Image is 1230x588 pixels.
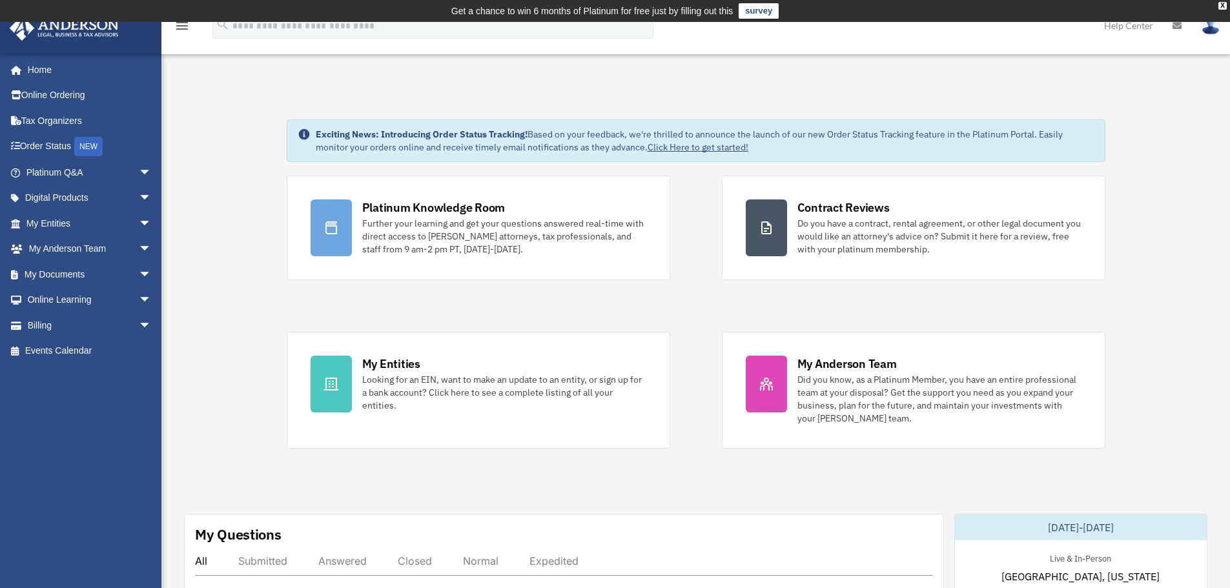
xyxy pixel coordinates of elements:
[139,236,165,263] span: arrow_drop_down
[451,3,733,19] div: Get a chance to win 6 months of Platinum for free just by filling out this
[1001,569,1160,584] span: [GEOGRAPHIC_DATA], [US_STATE]
[9,312,171,338] a: Billingarrow_drop_down
[797,217,1081,256] div: Do you have a contract, rental agreement, or other legal document you would like an attorney's ad...
[195,554,207,567] div: All
[318,554,367,567] div: Answered
[139,312,165,339] span: arrow_drop_down
[9,287,171,313] a: Online Learningarrow_drop_down
[139,261,165,288] span: arrow_drop_down
[216,17,230,32] i: search
[316,128,528,140] strong: Exciting News: Introducing Order Status Tracking!
[9,236,171,262] a: My Anderson Teamarrow_drop_down
[174,23,190,34] a: menu
[362,356,420,372] div: My Entities
[139,287,165,314] span: arrow_drop_down
[722,176,1105,280] a: Contract Reviews Do you have a contract, rental agreement, or other legal document you would like...
[739,3,779,19] a: survey
[238,554,287,567] div: Submitted
[398,554,432,567] div: Closed
[463,554,498,567] div: Normal
[9,108,171,134] a: Tax Organizers
[195,525,282,544] div: My Questions
[955,514,1207,540] div: [DATE]-[DATE]
[1040,551,1122,564] div: Live & In-Person
[9,338,171,364] a: Events Calendar
[139,185,165,212] span: arrow_drop_down
[797,356,897,372] div: My Anderson Team
[529,554,579,567] div: Expedited
[6,15,123,41] img: Anderson Advisors Platinum Portal
[9,134,171,160] a: Order StatusNEW
[139,159,165,186] span: arrow_drop_down
[362,373,646,412] div: Looking for an EIN, want to make an update to an entity, or sign up for a bank account? Click her...
[9,185,171,211] a: Digital Productsarrow_drop_down
[9,261,171,287] a: My Documentsarrow_drop_down
[74,137,103,156] div: NEW
[362,199,506,216] div: Platinum Knowledge Room
[722,332,1105,449] a: My Anderson Team Did you know, as a Platinum Member, you have an entire professional team at your...
[174,18,190,34] i: menu
[797,199,890,216] div: Contract Reviews
[9,83,171,108] a: Online Ordering
[797,373,1081,425] div: Did you know, as a Platinum Member, you have an entire professional team at your disposal? Get th...
[139,210,165,237] span: arrow_drop_down
[287,332,670,449] a: My Entities Looking for an EIN, want to make an update to an entity, or sign up for a bank accoun...
[362,217,646,256] div: Further your learning and get your questions answered real-time with direct access to [PERSON_NAM...
[9,57,165,83] a: Home
[9,159,171,185] a: Platinum Q&Aarrow_drop_down
[316,128,1094,154] div: Based on your feedback, we're thrilled to announce the launch of our new Order Status Tracking fe...
[648,141,748,153] a: Click Here to get started!
[9,210,171,236] a: My Entitiesarrow_drop_down
[1218,2,1227,10] div: close
[287,176,670,280] a: Platinum Knowledge Room Further your learning and get your questions answered real-time with dire...
[1201,16,1220,35] img: User Pic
